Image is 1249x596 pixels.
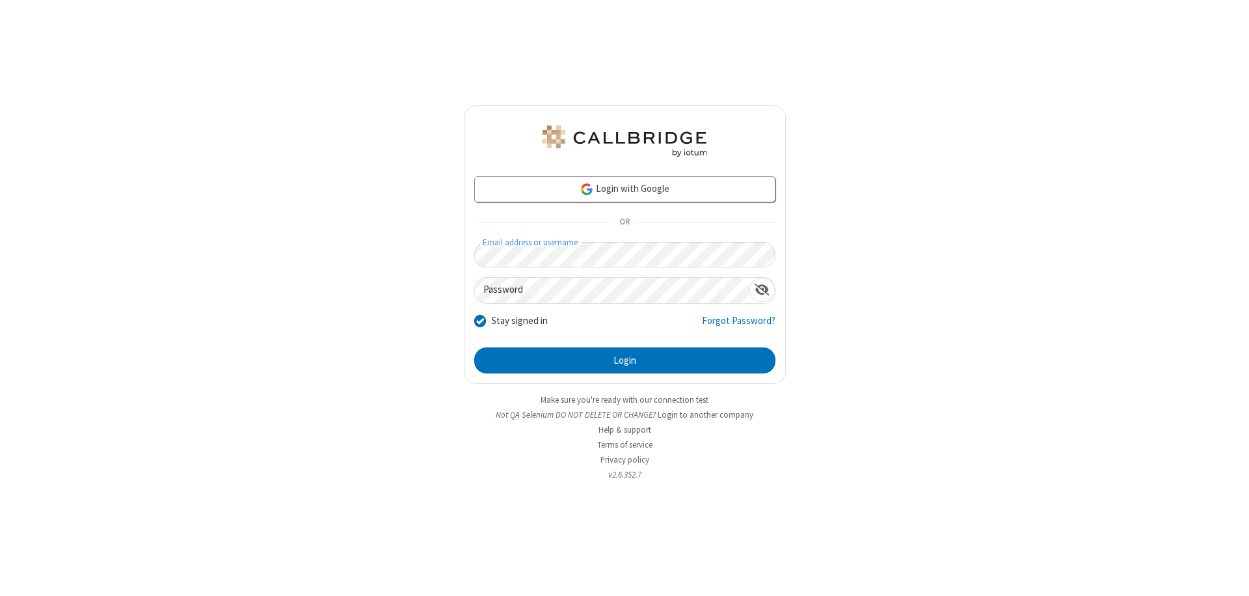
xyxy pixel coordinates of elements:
input: Email address or username [474,242,775,267]
a: Login with Google [474,176,775,202]
li: Not QA Selenium DO NOT DELETE OR CHANGE? [464,409,786,421]
a: Forgot Password? [702,314,775,338]
img: QA Selenium DO NOT DELETE OR CHANGE [540,126,709,157]
a: Privacy policy [600,454,649,465]
a: Make sure you're ready with our connection test [541,394,708,405]
a: Help & support [598,424,651,435]
iframe: Chat [1216,562,1239,587]
img: google-icon.png [580,182,594,196]
div: Show password [749,278,775,302]
button: Login to another company [658,409,753,421]
label: Stay signed in [491,314,548,329]
span: OR [614,213,635,232]
a: Terms of service [597,439,652,450]
input: Password [475,278,749,303]
button: Login [474,347,775,373]
li: v2.6.352.7 [464,468,786,481]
